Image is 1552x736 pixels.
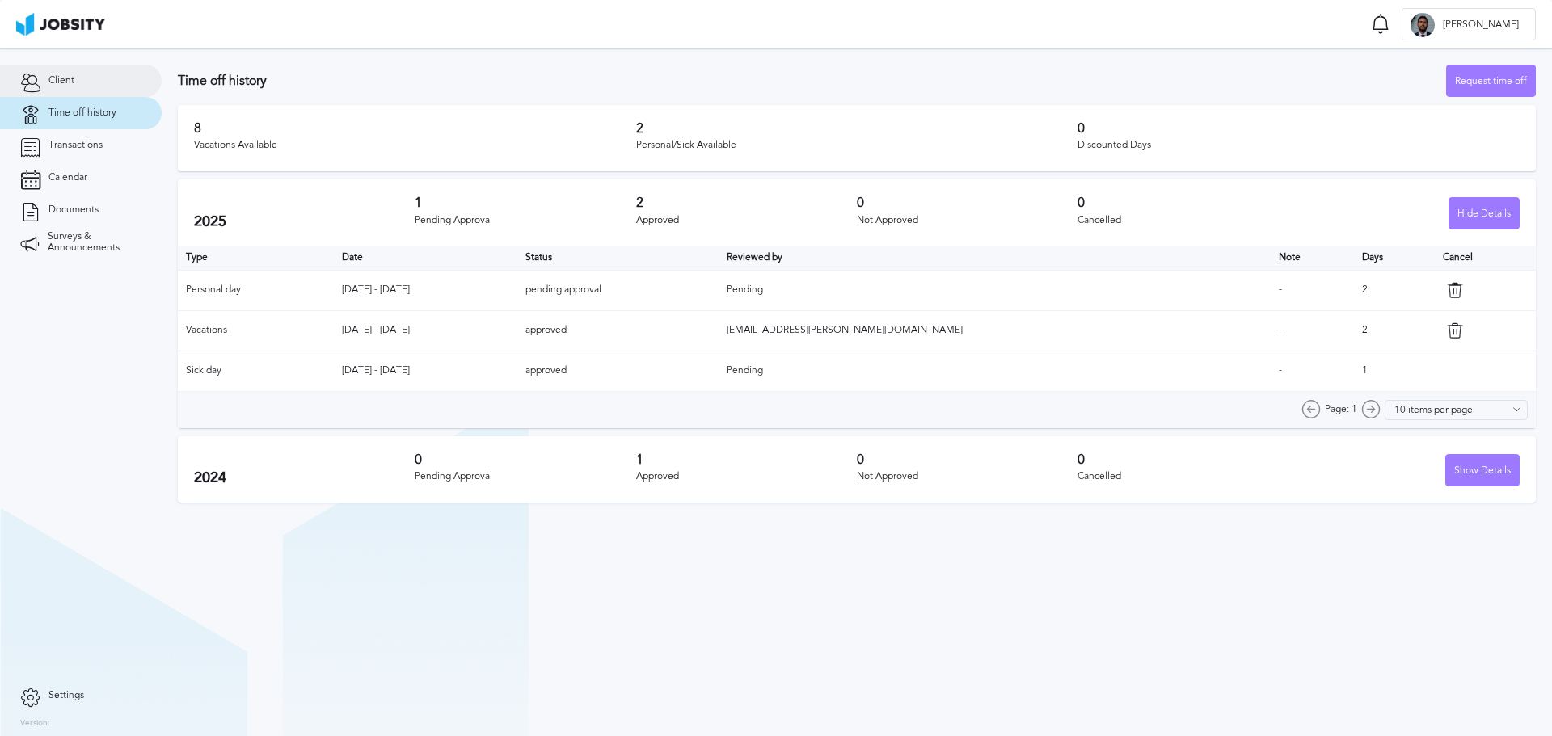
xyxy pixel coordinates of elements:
[1411,13,1435,37] div: F
[48,690,84,701] span: Settings
[415,471,635,482] div: Pending Approval
[727,364,763,376] span: Pending
[636,452,857,467] h3: 1
[415,215,635,226] div: Pending Approval
[334,246,518,270] th: Toggle SortBy
[415,196,635,210] h3: 1
[1449,198,1519,230] div: Hide Details
[1354,270,1436,310] td: 2
[1446,455,1519,487] div: Show Details
[636,121,1078,136] h3: 2
[517,246,719,270] th: Toggle SortBy
[1279,364,1282,376] span: -
[48,140,103,151] span: Transactions
[1449,197,1520,229] button: Hide Details
[1435,19,1527,31] span: [PERSON_NAME]
[1078,471,1298,482] div: Cancelled
[857,471,1078,482] div: Not Approved
[178,270,334,310] td: Personal day
[178,351,334,391] td: Sick day
[194,213,415,230] h2: 2025
[334,270,518,310] td: [DATE] - [DATE]
[1078,452,1298,467] h3: 0
[48,107,116,119] span: Time off history
[334,310,518,351] td: [DATE] - [DATE]
[1354,351,1436,391] td: 1
[1271,246,1354,270] th: Toggle SortBy
[334,351,518,391] td: [DATE] - [DATE]
[20,719,50,729] label: Version:
[194,469,415,486] h2: 2024
[48,231,141,254] span: Surveys & Announcements
[517,270,719,310] td: pending approval
[636,471,857,482] div: Approved
[1402,8,1536,40] button: F[PERSON_NAME]
[1435,246,1536,270] th: Cancel
[1447,65,1535,98] div: Request time off
[719,246,1271,270] th: Toggle SortBy
[1354,310,1436,351] td: 2
[1279,324,1282,335] span: -
[857,196,1078,210] h3: 0
[178,246,334,270] th: Type
[1279,284,1282,295] span: -
[194,121,636,136] h3: 8
[857,215,1078,226] div: Not Approved
[415,452,635,467] h3: 0
[727,284,763,295] span: Pending
[48,204,99,216] span: Documents
[1354,246,1436,270] th: Days
[194,140,636,151] div: Vacations Available
[178,310,334,351] td: Vacations
[517,310,719,351] td: approved
[1325,404,1357,415] span: Page: 1
[636,215,857,226] div: Approved
[517,351,719,391] td: approved
[16,13,105,36] img: ab4bad089aa723f57921c736e9817d99.png
[1078,121,1520,136] h3: 0
[48,172,87,183] span: Calendar
[1078,215,1298,226] div: Cancelled
[857,452,1078,467] h3: 0
[1078,196,1298,210] h3: 0
[1445,454,1520,486] button: Show Details
[636,140,1078,151] div: Personal/Sick Available
[48,75,74,86] span: Client
[1078,140,1520,151] div: Discounted Days
[178,74,1446,88] h3: Time off history
[727,324,963,335] span: [EMAIL_ADDRESS][PERSON_NAME][DOMAIN_NAME]
[636,196,857,210] h3: 2
[1446,65,1536,97] button: Request time off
